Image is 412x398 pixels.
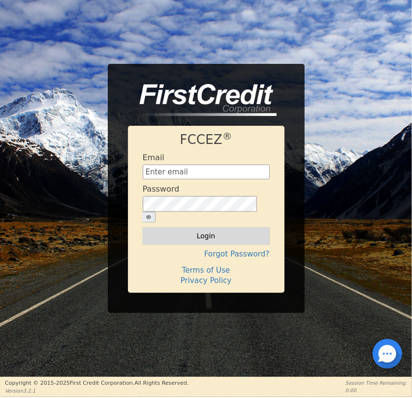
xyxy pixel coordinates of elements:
h4: Terms of Use [143,266,270,275]
p: 0:00 [346,387,407,394]
img: logo-CMu_cnol.png [128,84,277,116]
h4: Password [143,184,180,194]
h1: FCCEZ [143,132,270,148]
button: Login [143,227,270,244]
input: Enter email [143,165,270,179]
h4: Privacy Policy [143,276,270,285]
p: Version 3.2.1 [5,387,189,395]
p: Copyright © 2015- 2025 First Credit Corporation. [5,379,189,388]
input: password [143,196,257,212]
h4: Email [143,153,164,162]
h4: Forgot Password? [143,250,270,258]
span: All Rights Reserved. [134,380,189,386]
sup: ® [222,131,232,142]
p: Session Time Remaining: [346,379,407,387]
